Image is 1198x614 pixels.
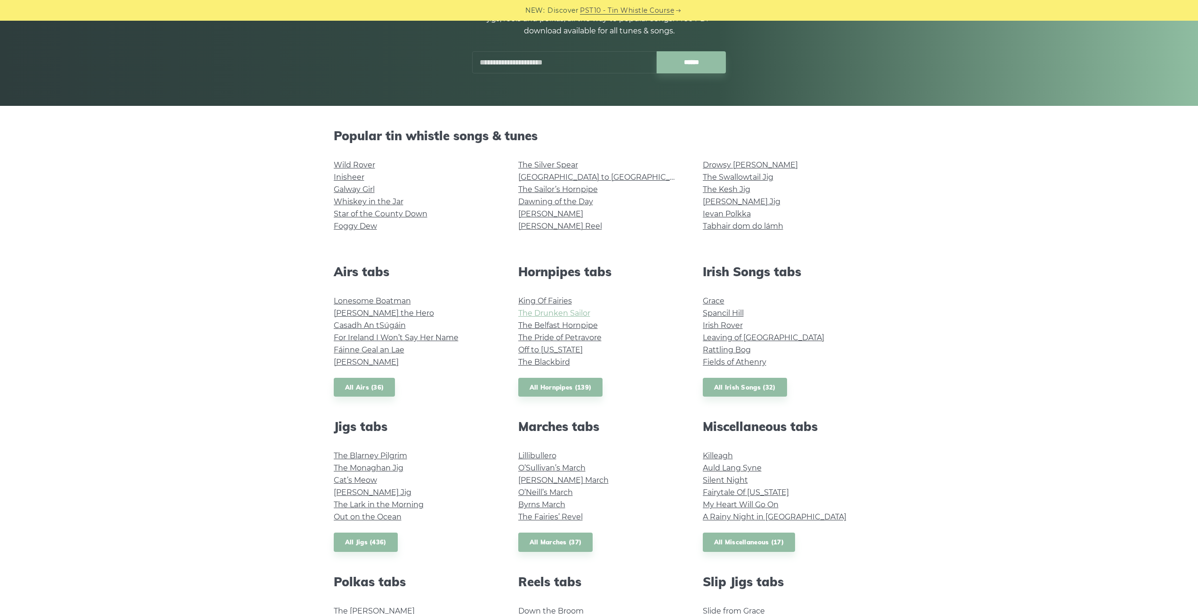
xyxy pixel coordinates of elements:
[518,309,590,318] a: The Drunken Sailor
[334,128,865,143] h2: Popular tin whistle songs & tunes
[525,5,545,16] span: NEW:
[703,333,824,342] a: Leaving of [GEOGRAPHIC_DATA]
[518,264,680,279] h2: Hornpipes tabs
[334,173,364,182] a: Inisheer
[334,209,427,218] a: Star of the County Down
[518,463,586,472] a: O’Sullivan’s March
[518,296,572,305] a: King Of Fairies
[334,264,496,279] h2: Airs tabs
[334,222,377,231] a: Foggy Dew
[334,574,496,589] h2: Polkas tabs
[518,209,583,218] a: [PERSON_NAME]
[334,488,411,497] a: [PERSON_NAME] Jig
[703,173,773,182] a: The Swallowtail Jig
[703,222,783,231] a: Tabhair dom do lámh
[334,358,399,367] a: [PERSON_NAME]
[518,488,573,497] a: O’Neill’s March
[703,209,751,218] a: Ievan Polkka
[703,160,798,169] a: Drowsy [PERSON_NAME]
[703,463,762,472] a: Auld Lang Syne
[334,296,411,305] a: Lonesome Boatman
[518,451,556,460] a: Lillibullero
[703,512,846,521] a: A Rainy Night in [GEOGRAPHIC_DATA]
[518,476,609,485] a: [PERSON_NAME] March
[518,512,583,521] a: The Fairies’ Revel
[703,264,865,279] h2: Irish Songs tabs
[518,173,692,182] a: [GEOGRAPHIC_DATA] to [GEOGRAPHIC_DATA]
[703,309,744,318] a: Spancil Hill
[518,321,598,330] a: The Belfast Hornpipe
[518,533,593,552] a: All Marches (37)
[334,463,403,472] a: The Monaghan Jig
[334,500,424,509] a: The Lark in the Morning
[334,309,434,318] a: [PERSON_NAME] the Hero
[518,358,570,367] a: The Blackbird
[334,321,406,330] a: Casadh An tSúgáin
[518,419,680,434] h2: Marches tabs
[703,488,789,497] a: Fairytale Of [US_STATE]
[703,476,748,485] a: Silent Night
[703,358,766,367] a: Fields of Athenry
[334,185,375,194] a: Galway Girl
[334,160,375,169] a: Wild Rover
[334,333,458,342] a: For Ireland I Won’t Say Her Name
[703,574,865,589] h2: Slip Jigs tabs
[334,512,402,521] a: Out on the Ocean
[703,321,743,330] a: Irish Rover
[703,185,750,194] a: The Kesh Jig
[703,197,780,206] a: [PERSON_NAME] Jig
[703,296,724,305] a: Grace
[518,185,598,194] a: The Sailor’s Hornpipe
[547,5,579,16] span: Discover
[334,378,395,397] a: All Airs (36)
[518,222,602,231] a: [PERSON_NAME] Reel
[334,533,398,552] a: All Jigs (436)
[703,500,779,509] a: My Heart Will Go On
[703,378,787,397] a: All Irish Songs (32)
[518,378,603,397] a: All Hornpipes (139)
[703,345,751,354] a: Rattling Bog
[703,533,796,552] a: All Miscellaneous (17)
[703,419,865,434] h2: Miscellaneous tabs
[703,451,733,460] a: Killeagh
[518,345,583,354] a: Off to [US_STATE]
[334,345,404,354] a: Fáinne Geal an Lae
[518,500,565,509] a: Byrns March
[334,476,377,485] a: Cat’s Meow
[518,333,602,342] a: The Pride of Petravore
[580,5,674,16] a: PST10 - Tin Whistle Course
[518,574,680,589] h2: Reels tabs
[334,451,407,460] a: The Blarney Pilgrim
[518,160,578,169] a: The Silver Spear
[334,197,403,206] a: Whiskey in the Jar
[518,197,593,206] a: Dawning of the Day
[334,419,496,434] h2: Jigs tabs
